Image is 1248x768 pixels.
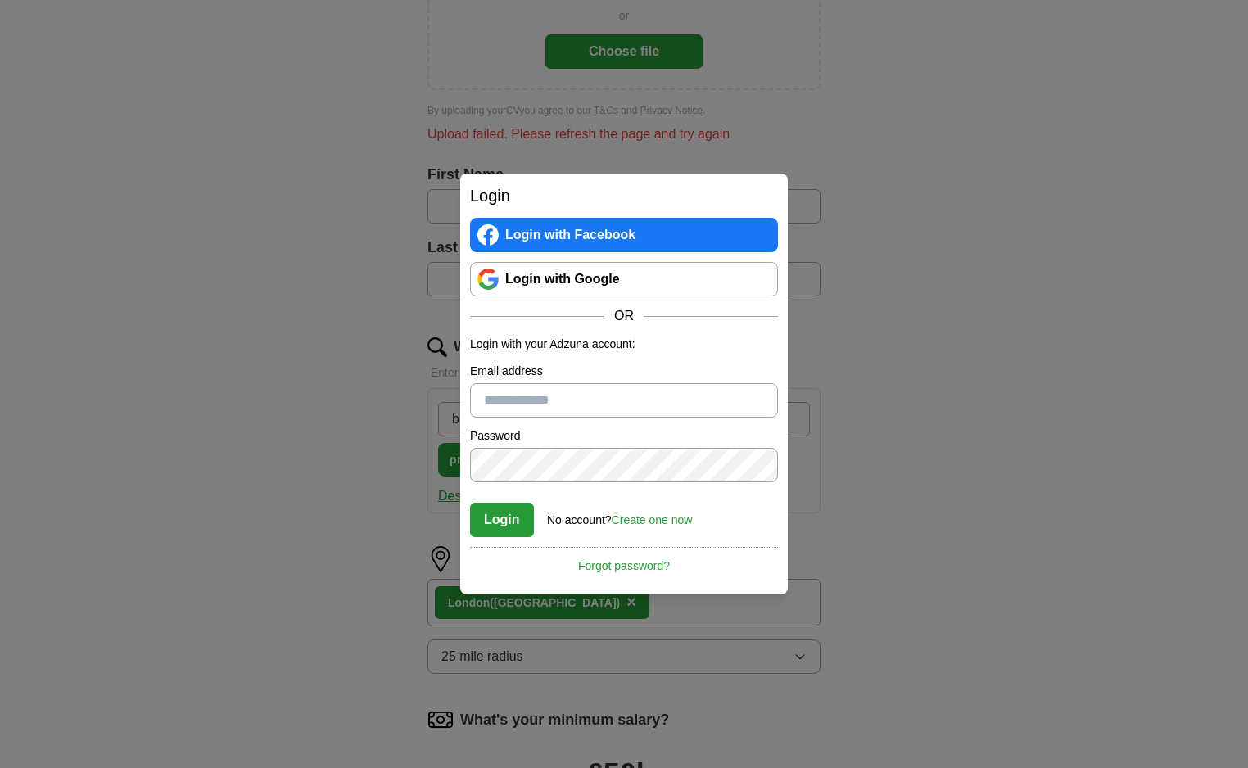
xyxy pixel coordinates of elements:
[547,502,692,529] div: No account?
[470,363,778,380] label: Email address
[470,262,778,296] a: Login with Google
[470,218,778,252] a: Login with Facebook
[470,427,778,445] label: Password
[470,183,778,208] h2: Login
[470,336,778,353] p: Login with your Adzuna account:
[470,503,534,537] button: Login
[470,547,778,575] a: Forgot password?
[604,306,644,326] span: OR
[612,513,693,526] a: Create one now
